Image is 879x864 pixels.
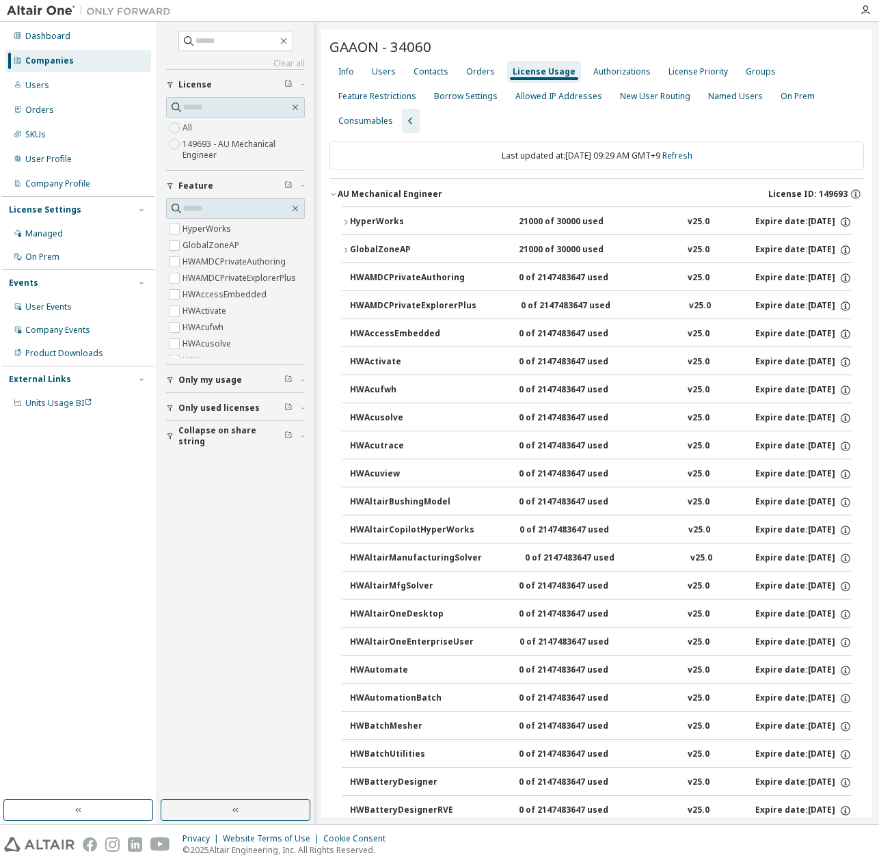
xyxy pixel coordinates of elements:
img: youtube.svg [150,837,170,852]
span: GAAON - 34060 [329,37,431,56]
div: HWBatteryDesignerRVE [350,805,473,817]
div: HWAcutrace [350,440,473,453]
img: Altair One [7,4,178,18]
div: 0 of 2147483647 used [525,552,648,565]
div: License Settings [9,204,81,215]
img: facebook.svg [83,837,97,852]
div: Expire date: [DATE] [755,608,852,621]
button: Only my usage [166,365,305,395]
div: User Profile [25,154,72,165]
button: HWAutomationBatch0 of 2147483647 usedv25.0Expire date:[DATE] [350,684,852,714]
div: Product Downloads [25,348,103,359]
div: Consumables [338,116,393,126]
span: Clear filter [284,79,293,90]
div: HWAltairManufacturingSolver [350,552,482,565]
div: 0 of 2147483647 used [521,300,644,312]
div: Expire date: [DATE] [755,580,852,593]
button: GlobalZoneAP21000 of 30000 usedv25.0Expire date:[DATE] [342,235,852,265]
div: v25.0 [688,692,709,705]
div: 0 of 2147483647 used [519,524,643,537]
img: altair_logo.svg [4,837,75,852]
div: 0 of 2147483647 used [519,748,642,761]
div: AU Mechanical Engineer [338,189,442,200]
span: Clear filter [284,403,293,414]
label: HWAcusolve [182,336,234,352]
div: User Events [25,301,72,312]
div: Events [9,278,38,288]
div: Companies [25,55,74,66]
div: v25.0 [688,356,709,368]
div: Expire date: [DATE] [755,636,852,649]
span: Only my usage [178,375,242,386]
label: GlobalZoneAP [182,237,242,254]
img: instagram.svg [105,837,120,852]
div: HWAMDCPrivateExplorerPlus [350,300,476,312]
div: Users [372,66,396,77]
div: Expire date: [DATE] [755,692,852,705]
button: HWAccessEmbedded0 of 2147483647 usedv25.0Expire date:[DATE] [350,319,852,349]
button: HWAcuview0 of 2147483647 usedv25.0Expire date:[DATE] [350,459,852,489]
label: HyperWorks [182,221,234,237]
div: v25.0 [690,552,712,565]
button: HWAcutrace0 of 2147483647 usedv25.0Expire date:[DATE] [350,431,852,461]
div: Dashboard [25,31,70,42]
p: © 2025 Altair Engineering, Inc. All Rights Reserved. [182,844,394,856]
div: HWAcufwh [350,384,473,396]
div: v25.0 [688,805,709,817]
div: v25.0 [688,216,709,228]
div: Expire date: [DATE] [755,244,852,256]
div: Cookie Consent [323,833,394,844]
div: v25.0 [688,664,709,677]
div: Expire date: [DATE] [755,552,852,565]
a: Clear all [166,58,305,69]
div: HWAccessEmbedded [350,328,473,340]
label: HWAcufwh [182,319,226,336]
div: HWAltairCopilotHyperWorks [350,524,474,537]
div: v25.0 [688,272,709,284]
div: 0 of 2147483647 used [519,805,642,817]
div: Company Profile [25,178,90,189]
div: 0 of 2147483647 used [519,328,642,340]
div: Orders [25,105,54,116]
div: v25.0 [688,412,709,424]
div: HWAutomate [350,664,473,677]
span: Only used licenses [178,403,260,414]
button: HWAltairOneDesktop0 of 2147483647 usedv25.0Expire date:[DATE] [350,599,852,630]
div: Website Terms of Use [223,833,323,844]
div: HWAltairOneDesktop [350,608,473,621]
button: Collapse on share string [166,421,305,451]
div: On Prem [781,91,815,102]
div: Expire date: [DATE] [755,328,852,340]
div: 0 of 2147483647 used [519,664,642,677]
button: HWAcufwh0 of 2147483647 usedv25.0Expire date:[DATE] [350,375,852,405]
button: HWAMDCPrivateAuthoring0 of 2147483647 usedv25.0Expire date:[DATE] [350,263,852,293]
div: New User Routing [620,91,690,102]
div: Expire date: [DATE] [755,440,852,453]
button: HWAcusolve0 of 2147483647 usedv25.0Expire date:[DATE] [350,403,852,433]
div: 0 of 2147483647 used [519,720,642,733]
div: v25.0 [688,440,709,453]
div: 0 of 2147483647 used [519,412,642,424]
div: Allowed IP Addresses [515,91,602,102]
div: HWAltairOneEnterpriseUser [350,636,474,649]
div: HWAltairMfgSolver [350,580,473,593]
button: HWAltairBushingModel0 of 2147483647 usedv25.0Expire date:[DATE] [350,487,852,517]
div: Expire date: [DATE] [755,300,852,312]
button: License [166,70,305,100]
label: HWAccessEmbedded [182,286,269,303]
span: Collapse on share string [178,425,284,447]
div: Users [25,80,49,91]
div: Groups [746,66,776,77]
span: License ID: 149693 [768,189,848,200]
div: 0 of 2147483647 used [519,692,642,705]
button: HWAltairMfgSolver0 of 2147483647 usedv25.0Expire date:[DATE] [350,571,852,602]
label: HWAcutrace [182,352,232,368]
div: v25.0 [689,300,711,312]
div: Expire date: [DATE] [755,664,852,677]
div: SKUs [25,129,46,140]
button: HWActivate0 of 2147483647 usedv25.0Expire date:[DATE] [350,347,852,377]
div: v25.0 [688,636,709,649]
div: HWActivate [350,356,473,368]
div: 0 of 2147483647 used [519,608,642,621]
div: 0 of 2147483647 used [519,468,642,481]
